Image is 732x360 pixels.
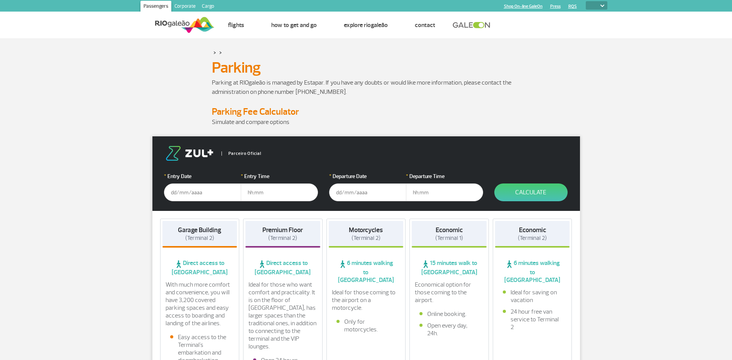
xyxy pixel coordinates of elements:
h1: Parking [212,61,521,74]
button: Calculate [494,183,568,201]
span: (Terminal 2) [352,234,380,242]
span: (Terminal 2) [268,234,297,242]
a: How to get and go [271,21,317,29]
li: Only for motorcycles. [336,318,396,333]
li: Ideal for saving on vacation [503,289,562,304]
input: hh:mm [241,183,318,201]
strong: Garage Building [178,226,221,234]
label: Departure Time [406,172,483,180]
p: Economical option for those coming to the airport. [415,281,483,304]
a: Contact [415,21,435,29]
input: dd/mm/aaaa [164,183,241,201]
span: Direct access to [GEOGRAPHIC_DATA] [162,259,237,276]
span: Direct access to [GEOGRAPHIC_DATA] [245,259,320,276]
a: Flights [228,21,244,29]
a: RQS [568,4,577,9]
span: 15 minutes walk to [GEOGRAPHIC_DATA] [412,259,487,276]
strong: Economic [436,226,463,234]
a: Passengers [140,1,171,13]
a: Cargo [199,1,217,13]
span: 6 minutes walking to [GEOGRAPHIC_DATA] [495,259,570,284]
li: 24 hour free van service to Terminal 2 [503,308,562,331]
li: Online booking. [419,310,479,318]
label: Entry Date [164,172,241,180]
strong: Motorcycles [349,226,383,234]
li: Open every day, 24h. [419,322,479,337]
span: Parceiro Oficial [221,151,261,156]
a: Corporate [171,1,199,13]
a: > [219,48,222,57]
label: Departure Date [329,172,406,180]
span: (Terminal 1) [435,234,463,242]
a: Explore RIOgaleão [344,21,388,29]
input: dd/mm/aaaa [329,183,406,201]
p: Simulate and compare options [212,117,521,127]
a: Press [550,4,561,9]
p: Ideal for those who want comfort and practicality. It is on the floor of [GEOGRAPHIC_DATA], has l... [249,281,317,350]
strong: Economic [519,226,546,234]
label: Entry Time [241,172,318,180]
strong: Premium Floor [262,226,303,234]
h4: Parking Fee Calculator [212,106,521,117]
span: (Terminal 2) [185,234,214,242]
a: > [213,48,216,57]
p: With much more comfort and convenience, you will have 3,200 covered parking spaces and easy acces... [166,281,234,327]
span: 6 minutes walking to [GEOGRAPHIC_DATA] [329,259,404,284]
input: hh:mm [406,183,483,201]
span: (Terminal 2) [518,234,547,242]
p: Ideal for those coming to the airport on a motorcycle. [332,289,401,312]
img: logo-zul.png [164,146,215,161]
p: Parking at RIOgaleão is managed by Estapar. If you have any doubts or would like more information... [212,78,521,97]
a: Shop On-line GaleOn [504,4,543,9]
